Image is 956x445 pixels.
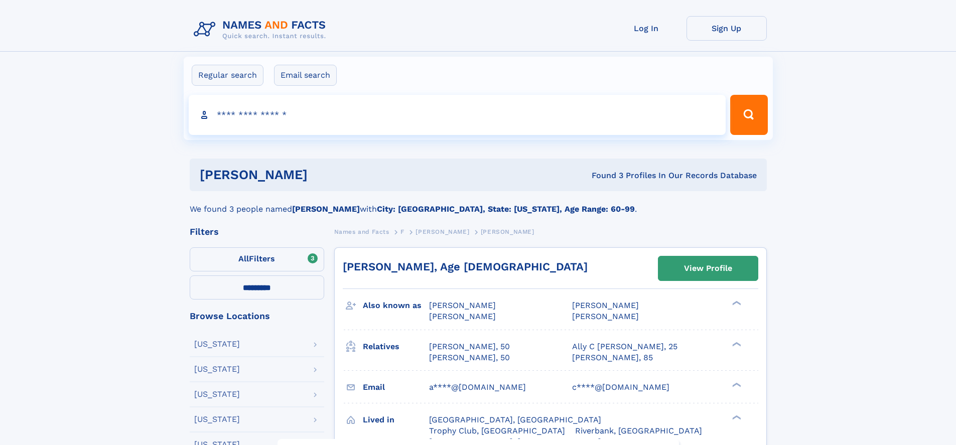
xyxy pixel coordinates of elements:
a: [PERSON_NAME], 50 [429,352,510,363]
a: [PERSON_NAME], 85 [572,352,653,363]
div: ❯ [730,414,742,420]
span: [PERSON_NAME] [429,312,496,321]
label: Email search [274,65,337,86]
span: Riverbank, [GEOGRAPHIC_DATA] [575,426,702,435]
div: [US_STATE] [194,340,240,348]
span: [PERSON_NAME] [481,228,534,235]
span: [PERSON_NAME] [572,312,639,321]
h3: Also known as [363,297,429,314]
h3: Relatives [363,338,429,355]
a: Log In [606,16,687,41]
div: [US_STATE] [194,415,240,423]
div: Browse Locations [190,312,324,321]
b: [PERSON_NAME] [292,204,360,214]
span: F [400,228,404,235]
h3: Lived in [363,411,429,428]
a: [PERSON_NAME], 50 [429,341,510,352]
a: View Profile [658,256,758,280]
img: Logo Names and Facts [190,16,334,43]
div: ❯ [730,300,742,307]
a: [PERSON_NAME] [416,225,469,238]
input: search input [189,95,726,135]
div: Filters [190,227,324,236]
div: View Profile [684,257,732,280]
button: Search Button [730,95,767,135]
a: F [400,225,404,238]
div: Found 3 Profiles In Our Records Database [450,170,757,181]
h3: Email [363,379,429,396]
span: [PERSON_NAME] [416,228,469,235]
a: [PERSON_NAME], Age [DEMOGRAPHIC_DATA] [343,260,588,273]
span: All [238,254,249,263]
a: Sign Up [687,16,767,41]
label: Filters [190,247,324,271]
div: We found 3 people named with . [190,191,767,215]
div: [US_STATE] [194,365,240,373]
label: Regular search [192,65,263,86]
a: Names and Facts [334,225,389,238]
div: ❯ [730,381,742,388]
b: City: [GEOGRAPHIC_DATA], State: [US_STATE], Age Range: 60-99 [377,204,635,214]
span: [GEOGRAPHIC_DATA], [GEOGRAPHIC_DATA] [429,415,601,424]
span: [PERSON_NAME] [572,301,639,310]
h1: [PERSON_NAME] [200,169,450,181]
span: [PERSON_NAME] [429,301,496,310]
a: Ally C [PERSON_NAME], 25 [572,341,677,352]
div: ❯ [730,341,742,347]
span: Trophy Club, [GEOGRAPHIC_DATA] [429,426,565,435]
div: [US_STATE] [194,390,240,398]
